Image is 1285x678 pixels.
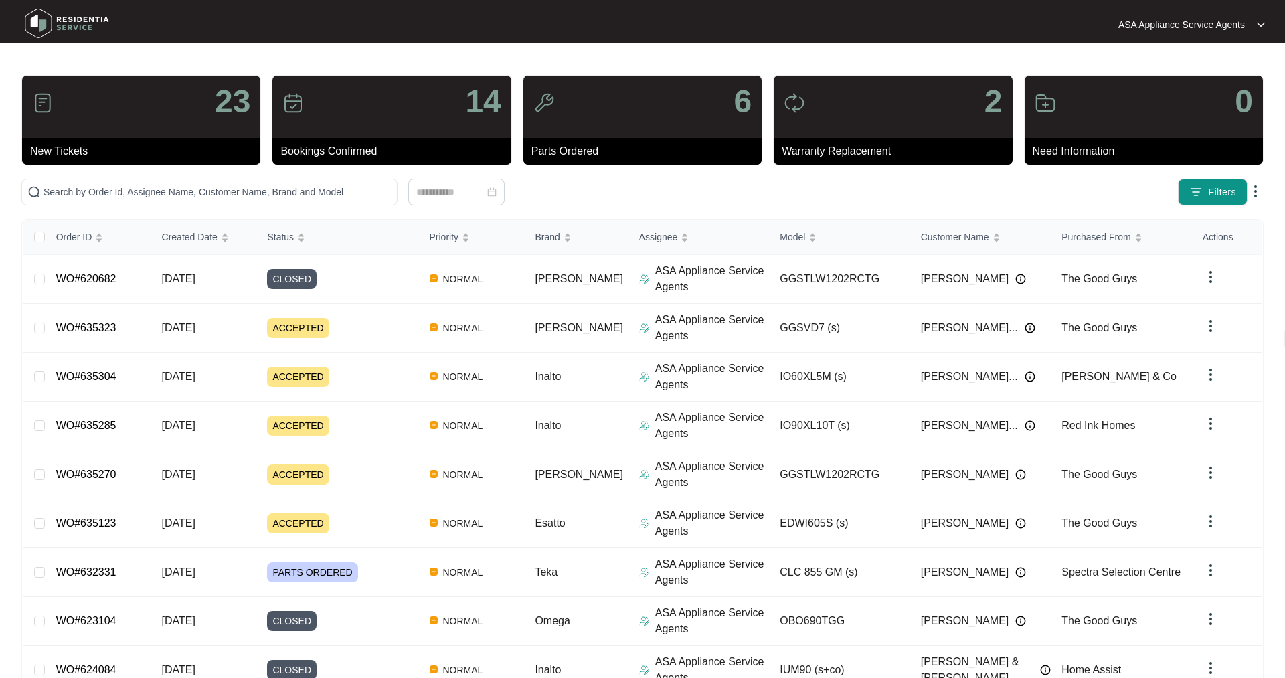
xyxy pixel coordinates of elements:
span: Esatto [535,517,565,529]
img: icon [282,92,304,114]
a: WO#623104 [56,615,116,626]
span: ACCEPTED [267,318,329,338]
p: 6 [734,86,752,118]
p: Warranty Replacement [782,143,1012,159]
a: WO#635304 [56,371,116,382]
img: Info icon [1015,469,1026,480]
span: ACCEPTED [267,367,329,387]
span: Purchased From [1061,230,1130,244]
img: Vercel Logo [430,421,438,429]
img: Info icon [1015,274,1026,284]
img: search-icon [27,185,41,199]
img: Vercel Logo [430,470,438,478]
img: dropdown arrow [1248,183,1264,199]
img: Assigner Icon [639,323,650,333]
span: [DATE] [162,566,195,578]
td: EDWI605S (s) [769,499,910,548]
span: Customer Name [921,230,989,244]
span: Red Ink Homes [1061,420,1135,431]
a: WO#635285 [56,420,116,431]
span: [DATE] [162,371,195,382]
span: [PERSON_NAME] [921,467,1009,483]
td: GGSVD7 (s) [769,304,910,353]
td: CLC 855 GM (s) [769,548,910,597]
span: [PERSON_NAME] [535,469,623,480]
p: ASA Appliance Service Agents [655,556,770,588]
span: NORMAL [438,564,489,580]
td: IO90XL10T (s) [769,402,910,450]
span: [PERSON_NAME] [921,515,1009,531]
img: Assigner Icon [639,616,650,626]
p: ASA Appliance Service Agents [1118,18,1245,31]
img: filter icon [1189,185,1203,199]
span: Teka [535,566,558,578]
img: Info icon [1025,420,1035,431]
span: [DATE] [162,322,195,333]
th: Assignee [628,220,770,255]
span: [PERSON_NAME]... [921,418,1018,434]
th: Model [769,220,910,255]
p: ASA Appliance Service Agents [655,361,770,393]
img: icon [784,92,805,114]
td: IO60XL5M (s) [769,353,910,402]
p: ASA Appliance Service Agents [655,458,770,491]
span: Created Date [162,230,218,244]
span: [PERSON_NAME]... [921,369,1018,385]
img: Assigner Icon [639,469,650,480]
th: Customer Name [910,220,1051,255]
img: Vercel Logo [430,372,438,380]
img: Vercel Logo [430,665,438,673]
span: [DATE] [162,420,195,431]
p: 23 [215,86,250,118]
span: ACCEPTED [267,513,329,533]
img: Assigner Icon [639,420,650,431]
span: [PERSON_NAME] [921,613,1009,629]
p: Bookings Confirmed [280,143,511,159]
a: WO#620682 [56,273,116,284]
img: Info icon [1025,323,1035,333]
img: dropdown arrow [1203,318,1219,334]
p: 2 [984,86,1003,118]
img: Assigner Icon [639,371,650,382]
span: PARTS ORDERED [267,562,357,582]
p: 0 [1235,86,1253,118]
img: Info icon [1040,665,1051,675]
img: dropdown arrow [1257,21,1265,28]
span: ACCEPTED [267,464,329,485]
span: NORMAL [438,320,489,336]
span: The Good Guys [1061,615,1137,626]
span: Spectra Selection Centre [1061,566,1181,578]
a: WO#632331 [56,566,116,578]
span: The Good Guys [1061,322,1137,333]
p: ASA Appliance Service Agents [655,263,770,295]
a: WO#635270 [56,469,116,480]
span: Assignee [639,230,678,244]
p: New Tickets [30,143,260,159]
span: [PERSON_NAME] [535,273,623,284]
span: NORMAL [438,662,489,678]
span: Inalto [535,664,561,675]
span: NORMAL [438,613,489,629]
img: dropdown arrow [1203,562,1219,578]
span: Home Assist [1061,664,1121,675]
th: Order ID [46,220,151,255]
button: filter iconFilters [1178,179,1248,205]
span: Filters [1208,185,1236,199]
th: Status [256,220,418,255]
span: Priority [430,230,459,244]
a: WO#635123 [56,517,116,529]
span: Inalto [535,371,561,382]
img: Vercel Logo [430,519,438,527]
p: ASA Appliance Service Agents [655,605,770,637]
img: Vercel Logo [430,616,438,624]
img: Info icon [1015,518,1026,529]
a: WO#624084 [56,664,116,675]
span: [DATE] [162,664,195,675]
span: [DATE] [162,517,195,529]
span: Omega [535,615,570,626]
span: The Good Guys [1061,517,1137,529]
img: dropdown arrow [1203,269,1219,285]
img: dropdown arrow [1203,464,1219,481]
img: icon [533,92,555,114]
span: The Good Guys [1061,273,1137,284]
